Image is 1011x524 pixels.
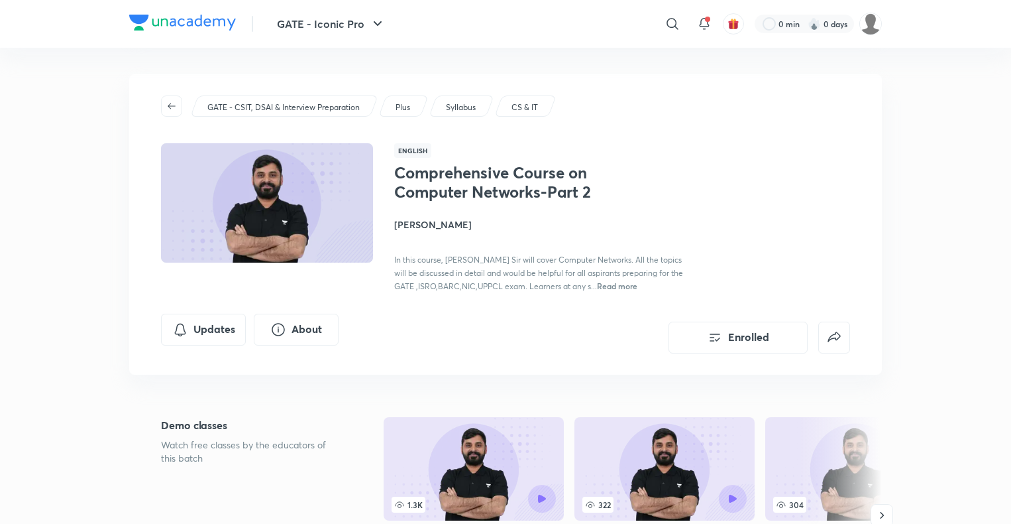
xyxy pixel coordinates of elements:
[394,255,683,291] span: In this course, [PERSON_NAME] Sir will cover Computer Networks. All the topics will be discussed ...
[394,218,691,231] h4: [PERSON_NAME]
[161,417,341,433] h5: Demo classes
[161,314,246,346] button: Updates
[394,101,413,113] a: Plus
[727,18,739,30] img: avatar
[446,101,476,113] p: Syllabus
[161,438,341,465] p: Watch free classes by the educators of this batch
[582,497,613,513] span: 322
[396,101,410,113] p: Plus
[511,101,538,113] p: CS & IT
[129,15,236,34] a: Company Logo
[773,497,806,513] span: 304
[129,15,236,31] img: Company Logo
[159,142,375,264] img: Thumbnail
[859,13,882,35] img: Deepika S S
[444,101,478,113] a: Syllabus
[392,497,425,513] span: 1.3K
[818,322,850,354] button: false
[207,101,360,113] p: GATE - CSIT, DSAI & Interview Preparation
[597,281,637,291] span: Read more
[205,101,362,113] a: GATE - CSIT, DSAI & Interview Preparation
[668,322,808,354] button: Enrolled
[269,11,394,37] button: GATE - Iconic Pro
[808,17,821,31] img: streak
[723,13,744,34] button: avatar
[509,101,541,113] a: CS & IT
[254,314,339,346] button: About
[394,143,431,158] span: English
[394,163,611,202] h1: Comprehensive Course on Computer Networks-Part 2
